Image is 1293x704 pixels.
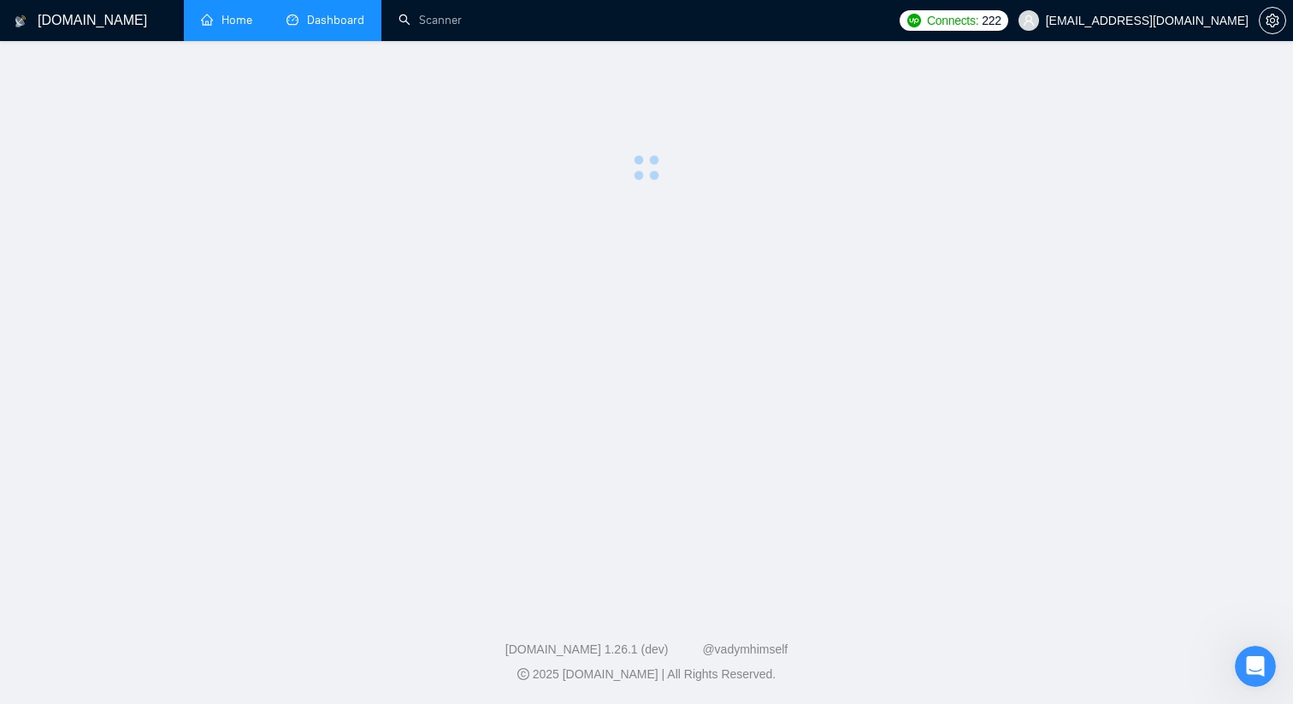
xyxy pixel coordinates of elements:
a: setting [1259,14,1286,27]
button: setting [1259,7,1286,34]
span: Connects: [927,11,978,30]
img: logo [15,8,27,35]
span: copyright [517,668,529,680]
span: 222 [982,11,1001,30]
a: @vadymhimself [702,642,788,656]
a: homeHome [201,13,252,27]
span: Dashboard [307,13,364,27]
span: setting [1260,14,1285,27]
span: user [1023,15,1035,27]
div: 2025 [DOMAIN_NAME] | All Rights Reserved. [14,666,1279,683]
span: dashboard [286,14,298,26]
img: upwork-logo.png [907,14,921,27]
a: [DOMAIN_NAME] 1.26.1 (dev) [505,642,669,656]
a: searchScanner [399,13,462,27]
iframe: Intercom live chat [1235,646,1276,687]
